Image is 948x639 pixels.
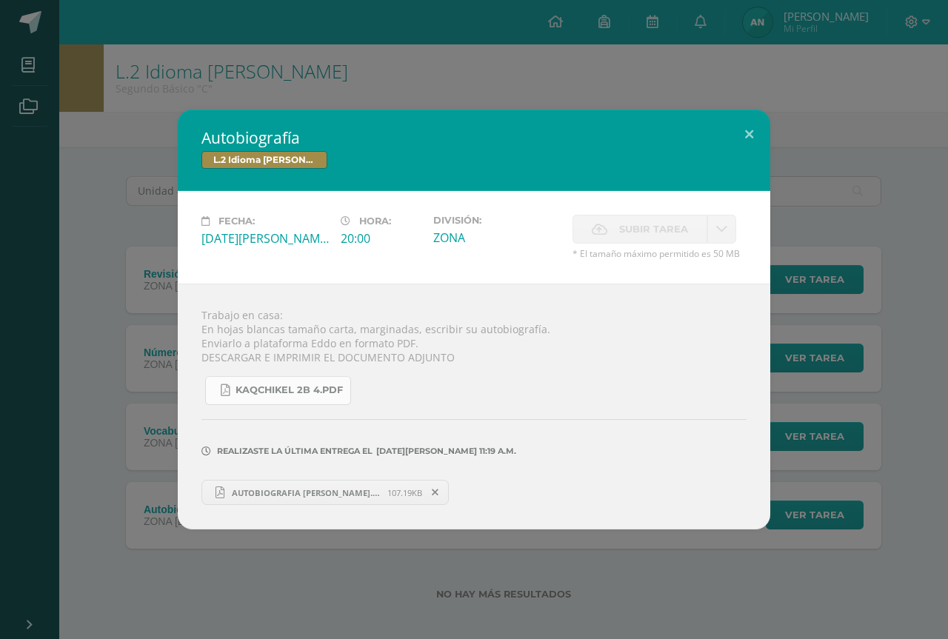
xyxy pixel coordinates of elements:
h2: Autobiografía [201,127,747,148]
div: Trabajo en casa: En hojas blancas tamaño carta, marginadas, escribir su autobiografía. Enviarlo a... [178,284,770,529]
span: Realizaste la última entrega el [217,446,373,456]
span: [DATE][PERSON_NAME] 11:19 a.m. [373,451,516,452]
span: KAQCHIKEL 2B 4.pdf [236,384,343,396]
span: * El tamaño máximo permitido es 50 MB [573,247,747,260]
label: División: [433,215,561,226]
span: L.2 Idioma [PERSON_NAME] [201,151,327,169]
div: [DATE][PERSON_NAME] [201,230,329,247]
div: 20:00 [341,230,421,247]
a: KAQCHIKEL 2B 4.pdf [205,376,351,405]
span: Fecha: [218,215,255,227]
div: ZONA [433,230,561,246]
span: AUTOBIOGRAFIA [PERSON_NAME].pdf [224,487,387,498]
a: AUTOBIOGRAFIA [PERSON_NAME].pdf 107.19KB [201,480,449,505]
label: La fecha de entrega ha expirado [573,215,707,244]
span: 107.19KB [387,487,422,498]
a: La fecha de entrega ha expirado [707,215,736,244]
span: Remover entrega [423,484,448,501]
button: Close (Esc) [728,110,770,160]
span: Hora: [359,215,391,227]
span: Subir tarea [619,215,688,243]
